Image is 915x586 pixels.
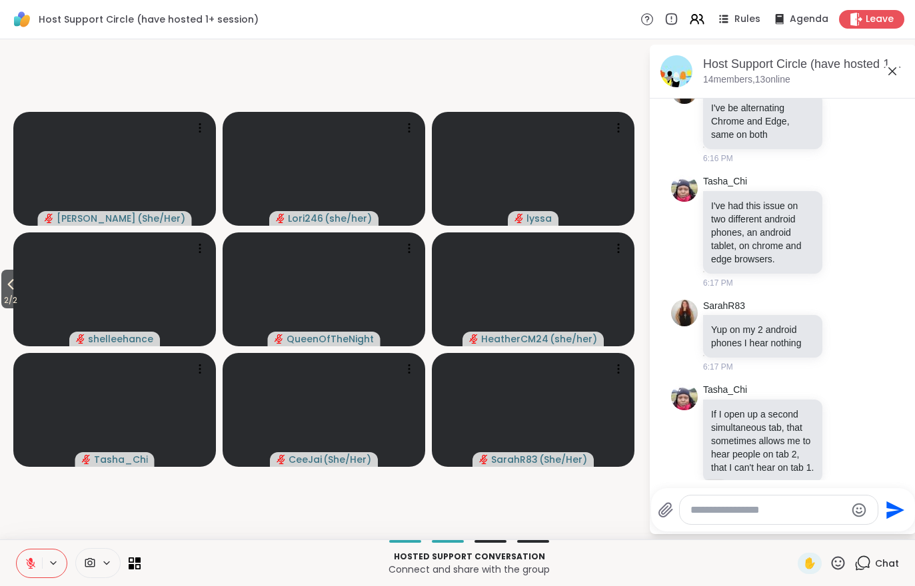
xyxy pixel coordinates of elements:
a: Tasha_Chi [703,175,747,188]
span: audio-muted [76,334,85,344]
span: Chat [875,557,899,570]
span: 6:16 PM [703,152,733,164]
span: Lori246 [288,212,323,225]
p: I've be alternating Chrome and Edge, same on both [711,101,814,141]
span: 6:17 PM [703,277,733,289]
img: Host Support Circle (have hosted 1+ session), Sep 09 [660,55,692,87]
span: ( She/Her ) [323,453,371,466]
button: Send [878,495,908,525]
p: Yup on my 2 android phones I hear nothing [711,323,814,350]
a: SarahR83 [703,300,745,313]
img: https://sharewell-space-live.sfo3.digitaloceanspaces.com/user-generated/ad949235-6f32-41e6-8b9f-9... [671,300,698,326]
span: audio-muted [277,455,286,464]
textarea: Type your message [690,503,846,517]
span: audio-muted [275,334,284,344]
span: Leave [866,13,894,26]
span: Host Support Circle (have hosted 1+ session) [39,13,259,26]
span: CeeJai [289,453,322,466]
span: audio-muted [514,214,524,223]
span: ✋ [803,555,816,571]
span: ( She/Her ) [137,212,185,225]
span: [PERSON_NAME] [57,212,136,225]
img: https://sharewell-space-live.sfo3.digitaloceanspaces.com/user-generated/de19b42f-500a-4d77-9f86-5... [671,384,698,410]
span: 6:17 PM [703,361,733,373]
span: SarahR83 [491,453,538,466]
span: audio-muted [82,455,91,464]
span: Tasha_Chi [94,453,148,466]
span: audio-muted [276,214,285,223]
span: HeatherCM24 [481,332,548,346]
span: audio-muted [45,214,54,223]
span: shelleehance [88,332,153,346]
button: 2/2 [1,270,20,308]
a: Tasha_Chi [703,384,747,397]
p: If I open up a second simultaneous tab, that sometimes allows me to hear people on tab 2, that I ... [711,408,814,474]
span: ( she/her ) [550,332,597,346]
img: https://sharewell-space-live.sfo3.digitaloceanspaces.com/user-generated/de19b42f-500a-4d77-9f86-5... [671,175,698,202]
div: Host Support Circle (have hosted 1+ session), [DATE] [703,56,906,73]
span: ( She/Her ) [539,453,587,466]
span: ( she/her ) [325,212,372,225]
p: 14 members, 13 online [703,73,790,87]
span: lyssa [526,212,552,225]
img: ShareWell Logomark [11,8,33,31]
button: Emoji picker [851,502,867,518]
p: I've had this issue on two different android phones, an android tablet, on chrome and edge browsers. [711,199,814,266]
span: QueenOfTheNight [287,332,374,346]
p: Connect and share with the group [149,563,790,576]
span: audio-muted [469,334,478,344]
span: 2 / 2 [1,292,20,308]
span: Rules [734,13,760,26]
p: Hosted support conversation [149,551,790,563]
div: Reaction list [704,480,727,501]
span: audio-muted [479,455,488,464]
span: Agenda [790,13,828,26]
